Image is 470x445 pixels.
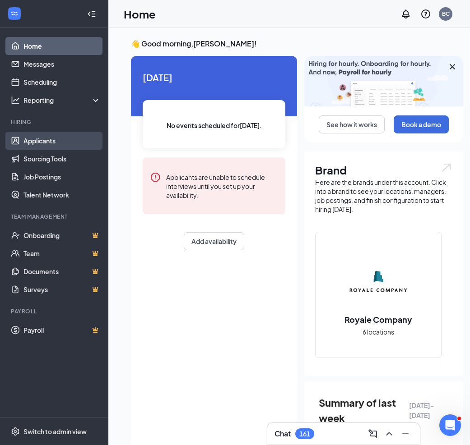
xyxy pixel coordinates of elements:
[315,178,452,214] div: Here are the brands under this account. Click into a brand to see your locations, managers, job p...
[420,9,431,19] svg: QuestionInfo
[23,96,101,105] div: Reporting
[23,150,101,168] a: Sourcing Tools
[368,428,378,439] svg: ComposeMessage
[400,9,411,19] svg: Notifications
[11,307,99,315] div: Payroll
[143,70,285,84] span: [DATE]
[23,132,101,150] a: Applicants
[441,162,452,173] img: open.6027fd2a22e1237b5b06.svg
[442,10,450,18] div: BC
[394,115,449,133] button: Book a demo
[275,429,291,439] h3: Chat
[87,9,96,18] svg: Collapse
[439,414,461,436] iframe: Intercom live chat
[299,430,310,438] div: 161
[124,6,156,22] h1: Home
[11,213,99,220] div: Team Management
[335,314,421,325] h2: Royale Company
[23,168,101,186] a: Job Postings
[382,427,396,441] button: ChevronUp
[23,321,101,339] a: PayrollCrown
[23,226,101,244] a: OnboardingCrown
[150,172,161,183] svg: Error
[363,327,394,337] span: 6 locations
[23,280,101,298] a: SurveysCrown
[315,162,452,178] h1: Brand
[400,428,411,439] svg: Minimize
[131,39,463,49] h3: 👋 Good morning, [PERSON_NAME] !
[23,427,87,436] div: Switch to admin view
[11,427,20,436] svg: Settings
[10,9,19,18] svg: WorkstreamLogo
[384,428,395,439] svg: ChevronUp
[166,172,278,200] div: Applicants are unable to schedule interviews until you set up your availability.
[447,61,458,72] svg: Cross
[23,55,101,73] a: Messages
[23,73,101,91] a: Scheduling
[409,400,449,420] span: [DATE] - [DATE]
[304,56,463,106] img: payroll-large.gif
[11,96,20,105] svg: Analysis
[23,262,101,280] a: DocumentsCrown
[167,120,262,130] span: No events scheduled for [DATE] .
[349,252,407,310] img: Royale Company
[366,427,380,441] button: ComposeMessage
[184,232,244,250] button: Add availability
[319,395,409,426] span: Summary of last week
[23,244,101,262] a: TeamCrown
[11,118,99,126] div: Hiring
[23,186,101,204] a: Talent Network
[23,37,101,55] a: Home
[319,115,385,133] button: See how it works
[398,427,413,441] button: Minimize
